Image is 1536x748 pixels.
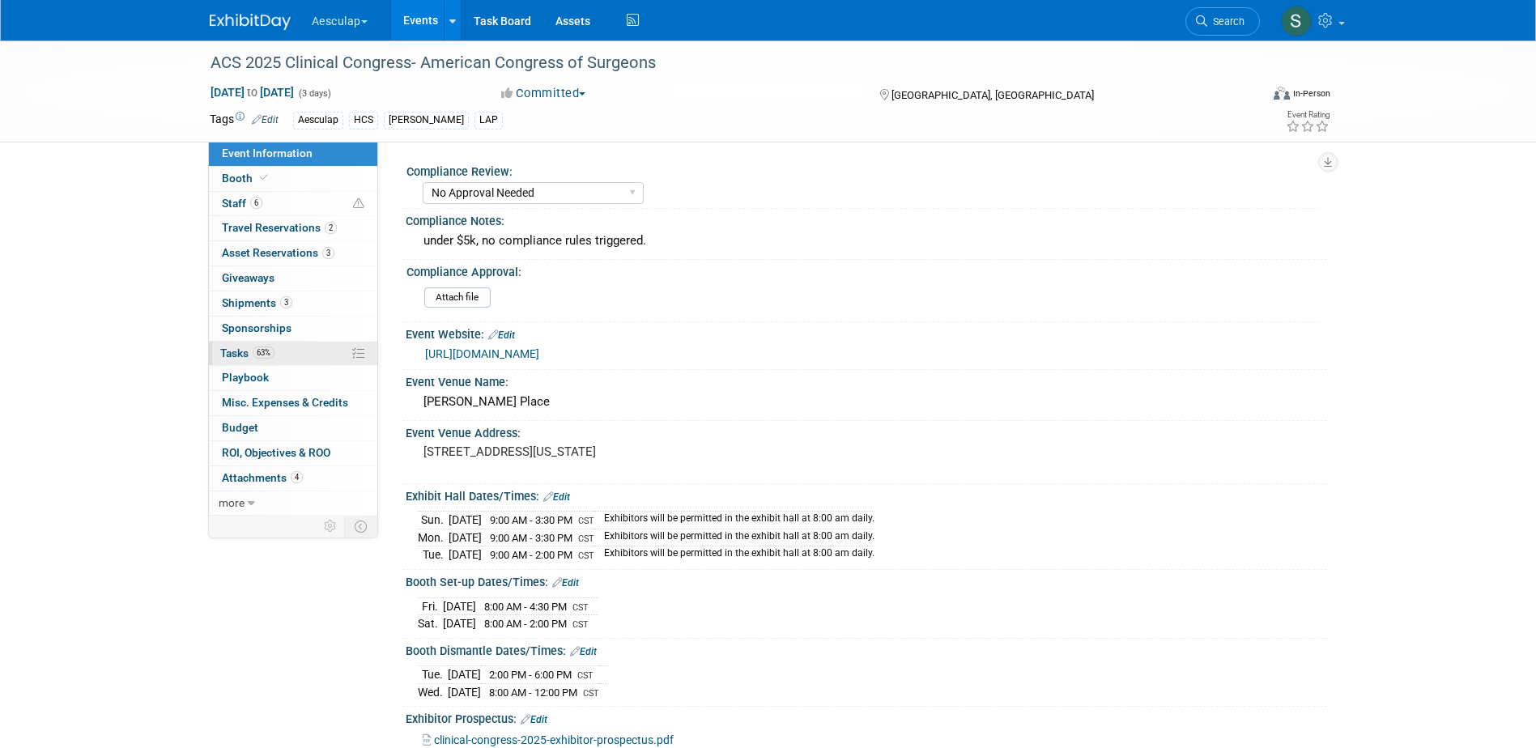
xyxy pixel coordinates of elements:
a: clinical-congress-2025-exhibitor-prospectus.pdf [423,733,674,746]
a: ROI, Objectives & ROO [209,441,377,465]
span: 8:00 AM - 2:00 PM [484,618,567,630]
span: Playbook [222,371,269,384]
div: [PERSON_NAME] Place [418,389,1315,414]
span: Travel Reservations [222,221,337,234]
div: Compliance Approval: [406,260,1320,280]
td: [DATE] [448,666,481,684]
span: Tasks [220,346,274,359]
td: [DATE] [449,512,482,529]
a: Budget [209,416,377,440]
a: Staff6 [209,192,377,216]
a: Edit [252,114,279,125]
a: Attachments4 [209,466,377,491]
span: CST [578,516,594,526]
span: CST [578,533,594,544]
span: Search [1207,15,1245,28]
td: Tue. [418,666,448,684]
a: [URL][DOMAIN_NAME] [425,347,539,360]
a: Travel Reservations2 [209,216,377,240]
td: [DATE] [448,683,481,700]
div: ACS 2025 Clinical Congress- American Congress of Surgeons [205,49,1236,78]
span: Budget [222,421,258,434]
span: CST [578,550,594,561]
span: (3 days) [297,88,331,99]
span: CST [577,670,594,681]
div: Exhibitor Prospectus: [406,707,1327,728]
div: Aesculap [293,112,343,129]
td: Toggle Event Tabs [344,516,377,537]
a: Asset Reservations3 [209,241,377,266]
a: Playbook [209,366,377,390]
span: ROI, Objectives & ROO [222,446,330,459]
span: 9:00 AM - 3:30 PM [490,532,572,544]
a: Search [1185,7,1260,36]
span: CST [572,602,589,613]
td: [DATE] [443,615,476,632]
img: Sara Hurson [1281,6,1312,36]
a: Event Information [209,142,377,166]
span: Giveaways [222,271,274,284]
span: Attachments [222,471,303,484]
span: more [219,496,245,509]
button: Committed [496,85,592,102]
td: Exhibitors will be permitted in the exhibit hall at 8:00 am daily. [594,546,874,563]
td: Sun. [418,512,449,529]
div: Compliance Notes: [406,209,1327,229]
a: Edit [521,714,547,725]
div: Event Website: [406,322,1327,343]
span: Asset Reservations [222,246,334,259]
td: [DATE] [449,546,482,563]
div: Event Rating [1286,111,1330,119]
div: Event Venue Name: [406,370,1327,390]
div: under $5k, no compliance rules triggered. [418,228,1315,253]
td: Tags [210,111,279,130]
a: Giveaways [209,266,377,291]
div: HCS [349,112,378,129]
pre: [STREET_ADDRESS][US_STATE] [423,444,772,459]
span: to [245,86,260,99]
img: ExhibitDay [210,14,291,30]
div: LAP [474,112,503,129]
span: 3 [322,247,334,259]
div: Booth Set-up Dates/Times: [406,570,1327,591]
span: Misc. Expenses & Credits [222,396,348,409]
span: 3 [280,296,292,308]
span: Staff [222,197,262,210]
a: Shipments3 [209,291,377,316]
div: In-Person [1292,87,1330,100]
span: clinical-congress-2025-exhibitor-prospectus.pdf [434,733,674,746]
td: [DATE] [443,597,476,615]
span: Booth [222,172,271,185]
span: 63% [253,346,274,359]
td: Personalize Event Tab Strip [317,516,345,537]
td: Wed. [418,683,448,700]
i: Booth reservation complete [260,173,268,182]
td: Exhibitors will be permitted in the exhibit hall at 8:00 am daily. [594,512,874,529]
a: Sponsorships [209,317,377,341]
a: Edit [488,329,515,341]
a: Booth [209,167,377,191]
div: Event Venue Address: [406,421,1327,441]
span: Sponsorships [222,321,291,334]
a: more [209,491,377,516]
a: Edit [543,491,570,503]
div: Compliance Review: [406,159,1320,180]
div: Booth Dismantle Dates/Times: [406,639,1327,660]
span: Event Information [222,147,313,159]
span: Shipments [222,296,292,309]
span: 9:00 AM - 3:30 PM [490,514,572,526]
td: [DATE] [449,529,482,546]
span: 9:00 AM - 2:00 PM [490,549,572,561]
span: 4 [291,471,303,483]
span: 8:00 AM - 12:00 PM [489,686,577,699]
div: [PERSON_NAME] [384,112,469,129]
span: [DATE] [DATE] [210,85,295,100]
a: Edit [552,577,579,589]
td: Tue. [418,546,449,563]
td: Mon. [418,529,449,546]
span: CST [572,619,589,630]
div: Event Format [1164,84,1331,108]
span: 8:00 AM - 4:30 PM [484,601,567,613]
span: 2 [325,222,337,234]
a: Tasks63% [209,342,377,366]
